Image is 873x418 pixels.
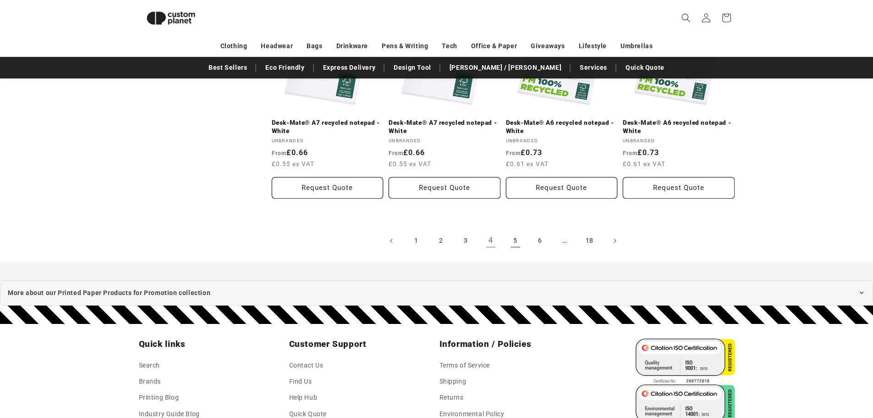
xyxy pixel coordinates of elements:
[382,38,428,54] a: Pens & Writing
[272,231,735,251] nav: Pagination
[389,60,436,76] a: Design Tool
[382,231,402,251] a: Previous page
[442,38,457,54] a: Tech
[289,390,318,406] a: Help Hub
[456,231,476,251] a: Page 3
[289,373,312,390] a: Find Us
[318,60,380,76] a: Express Delivery
[579,38,607,54] a: Lifestyle
[307,38,322,54] a: Bags
[406,231,427,251] a: Page 1
[445,60,566,76] a: [PERSON_NAME] / [PERSON_NAME]
[389,119,500,135] a: Desk-Mate® A7 recycled notepad - White
[389,177,500,199] button: Request Quote
[471,38,517,54] a: Office & Paper
[505,231,526,251] a: Page 5
[580,231,600,251] a: Page 18
[439,360,490,373] a: Terms of Service
[8,287,210,299] span: More about our Printed Paper Products for Promotion collection
[431,231,451,251] a: Page 2
[531,38,565,54] a: Giveaways
[272,119,384,135] a: Desk-Mate® A7 recycled notepad - White
[676,8,696,28] summary: Search
[139,360,160,373] a: Search
[439,339,584,350] h2: Information / Policies
[220,38,247,54] a: Clothing
[139,373,161,390] a: Brands
[261,60,309,76] a: Eco Friendly
[439,390,464,406] a: Returns
[336,38,368,54] a: Drinkware
[604,231,625,251] a: Next page
[620,38,653,54] a: Umbrellas
[575,60,612,76] a: Services
[720,319,873,418] iframe: Chat Widget
[139,4,203,33] img: Custom Planet
[621,60,669,76] a: Quick Quote
[481,231,501,251] a: Page 4
[439,373,467,390] a: Shipping
[261,38,293,54] a: Headwear
[204,60,252,76] a: Best Sellers
[139,339,284,350] h2: Quick links
[272,177,384,199] button: Request Quote
[139,390,179,406] a: Printing Blog
[636,339,735,385] img: ISO 9001 Certified
[623,119,735,135] a: Desk-Mate® A6 recycled notepad - White
[506,177,618,199] button: Request Quote
[289,360,324,373] a: Contact Us
[530,231,550,251] a: Page 6
[289,339,434,350] h2: Customer Support
[506,119,618,135] a: Desk-Mate® A6 recycled notepad - White
[623,177,735,199] button: Request Quote
[555,231,575,251] span: …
